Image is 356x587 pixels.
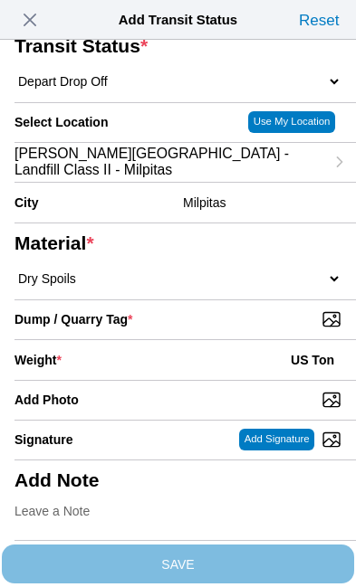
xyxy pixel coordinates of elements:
[14,232,334,254] ion-label: Material
[294,5,343,34] ion-button: Reset
[239,429,314,450] ion-button: Add Signature
[14,146,324,178] span: [PERSON_NAME][GEOGRAPHIC_DATA] - Landfill Class II - Milpitas
[14,115,108,129] label: Select Location
[14,469,334,491] ion-label: Add Note
[14,432,73,447] label: Signature
[14,195,176,210] ion-label: City
[248,111,335,133] ion-button: Use My Location
[291,353,334,367] ion-label: US Ton
[14,353,62,367] ion-label: Weight
[14,35,334,57] ion-label: Transit Status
